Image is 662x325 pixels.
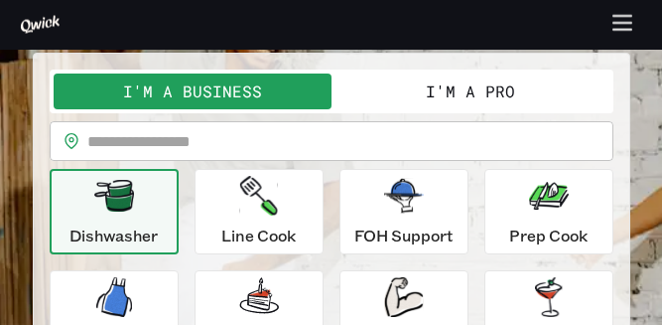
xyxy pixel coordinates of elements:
[509,225,588,248] p: Prep Cook
[195,170,324,255] button: Line Cook
[339,170,468,255] button: FOH Support
[54,75,331,110] button: I'm a Business
[69,225,158,248] p: Dishwasher
[354,225,454,248] p: FOH Support
[331,75,609,110] button: I'm a Pro
[50,170,179,255] button: Dishwasher
[221,225,296,248] p: Line Cook
[484,170,613,255] button: Prep Cook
